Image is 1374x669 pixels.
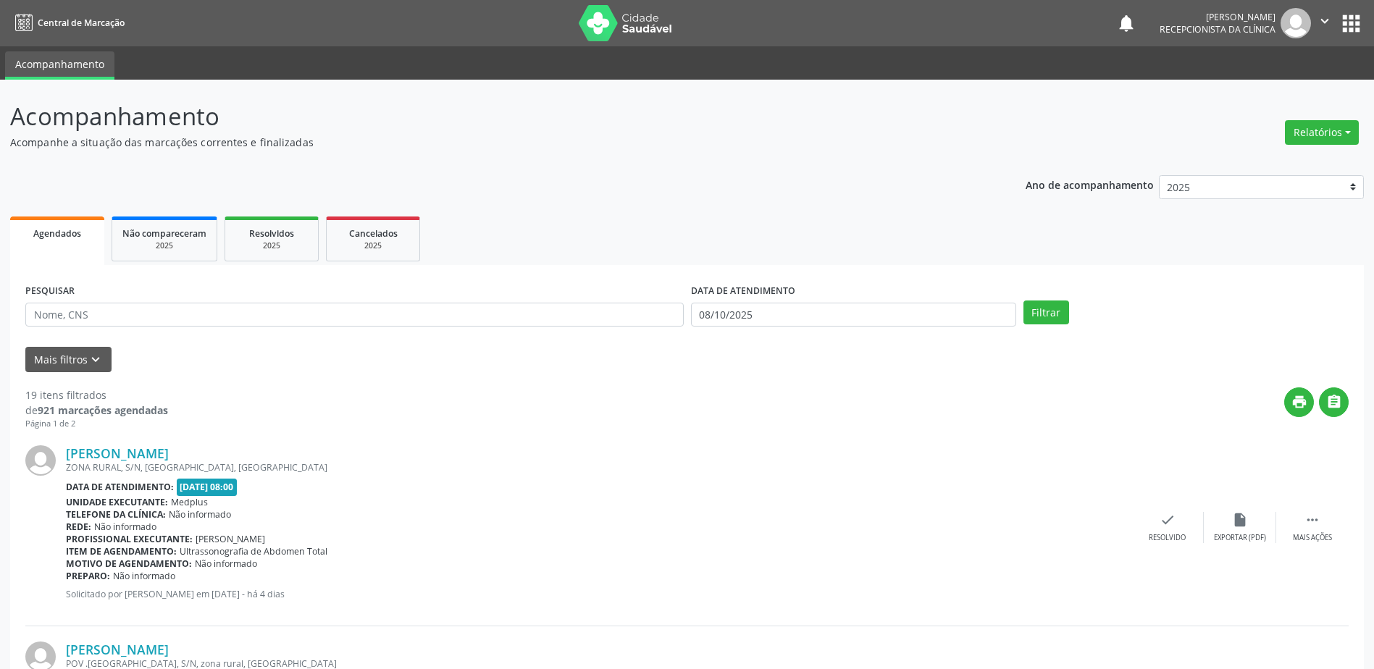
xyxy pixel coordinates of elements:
div: 2025 [235,240,308,251]
img: img [1281,8,1311,38]
i:  [1304,512,1320,528]
a: [PERSON_NAME] [66,445,169,461]
div: 2025 [337,240,409,251]
p: Solicitado por [PERSON_NAME] em [DATE] - há 4 dias [66,588,1131,600]
span: Não informado [94,521,156,533]
div: ZONA RURAL, S/N, [GEOGRAPHIC_DATA], [GEOGRAPHIC_DATA] [66,461,1131,474]
i: keyboard_arrow_down [88,352,104,368]
a: Central de Marcação [10,11,125,35]
label: PESQUISAR [25,280,75,303]
div: de [25,403,168,418]
div: 19 itens filtrados [25,387,168,403]
span: Cancelados [349,227,398,240]
div: Resolvido [1149,533,1186,543]
strong: 921 marcações agendadas [38,403,168,417]
button: apps [1339,11,1364,36]
i: print [1291,394,1307,410]
b: Rede: [66,521,91,533]
span: Ultrassonografia de Abdomen Total [180,545,327,557]
span: Não informado [169,508,231,521]
p: Acompanhamento [10,98,958,135]
span: [PERSON_NAME] [196,533,265,545]
div: [PERSON_NAME] [1160,11,1275,23]
div: Mais ações [1293,533,1332,543]
button: Relatórios [1285,120,1359,145]
input: Nome, CNS [25,303,684,327]
a: Acompanhamento [5,51,114,80]
span: Não informado [195,557,257,570]
button: print [1284,387,1314,417]
a: [PERSON_NAME] [66,641,169,657]
i:  [1317,13,1333,29]
input: Selecione um intervalo [691,303,1016,327]
b: Telefone da clínica: [66,508,166,521]
span: Medplus [171,496,208,508]
div: 2025 [122,240,206,251]
b: Preparo: [66,570,110,582]
span: [DATE] 08:00 [177,479,238,495]
img: img [25,445,56,476]
b: Data de atendimento: [66,481,174,493]
i: check [1160,512,1176,528]
button:  [1319,387,1349,417]
i: insert_drive_file [1232,512,1248,528]
span: Agendados [33,227,81,240]
p: Ano de acompanhamento [1026,175,1154,193]
i:  [1326,394,1342,410]
span: Resolvidos [249,227,294,240]
label: DATA DE ATENDIMENTO [691,280,795,303]
b: Unidade executante: [66,496,168,508]
span: Recepcionista da clínica [1160,23,1275,35]
button:  [1311,8,1339,38]
button: notifications [1116,13,1136,33]
div: Página 1 de 2 [25,418,168,430]
button: Filtrar [1023,300,1069,325]
span: Central de Marcação [38,17,125,29]
span: Não informado [113,570,175,582]
b: Motivo de agendamento: [66,557,192,570]
button: Mais filtroskeyboard_arrow_down [25,347,112,372]
b: Profissional executante: [66,533,193,545]
span: Não compareceram [122,227,206,240]
b: Item de agendamento: [66,545,177,557]
div: Exportar (PDF) [1214,533,1266,543]
p: Acompanhe a situação das marcações correntes e finalizadas [10,135,958,150]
